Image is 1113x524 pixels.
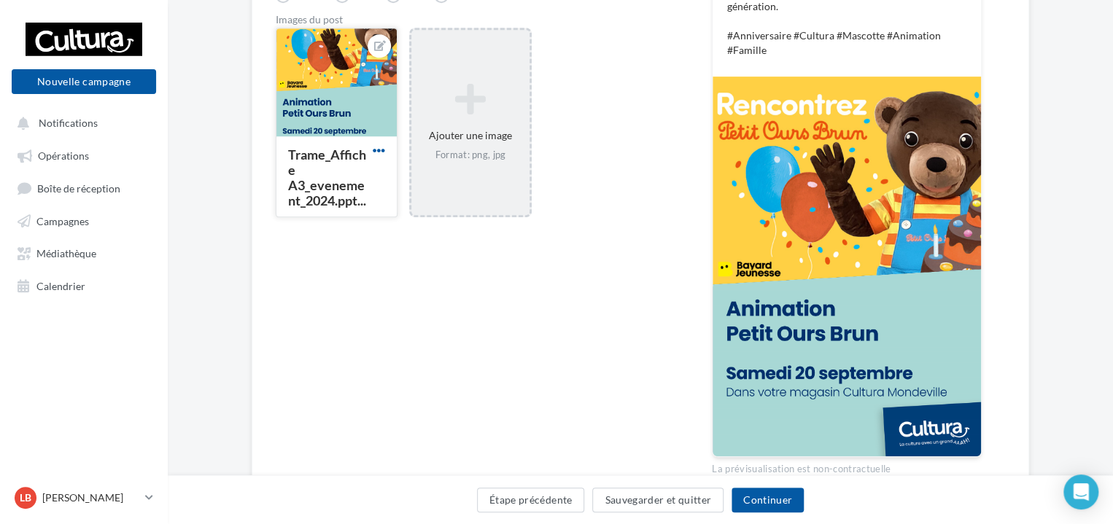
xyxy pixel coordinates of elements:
button: Continuer [732,488,804,512]
a: Opérations [9,141,159,168]
div: La prévisualisation est non-contractuelle [712,457,982,476]
span: Calendrier [36,279,85,292]
p: [PERSON_NAME] [42,490,139,505]
a: Boîte de réception [9,174,159,201]
span: Campagnes [36,214,89,227]
a: LB [PERSON_NAME] [12,484,156,512]
a: Campagnes [9,207,159,233]
button: Étape précédente [477,488,585,512]
div: Trame_Affiche A3_evenement_2024.ppt... [288,146,366,208]
div: Images du post [276,15,665,25]
span: Boîte de réception [37,181,120,194]
button: Sauvegarder et quitter [592,488,724,512]
span: LB [20,490,31,505]
a: Calendrier [9,272,159,298]
span: Opérations [38,149,89,162]
button: Nouvelle campagne [12,69,156,94]
button: Notifications [9,109,153,136]
span: Médiathèque [36,247,96,259]
span: Notifications [39,117,98,129]
a: Médiathèque [9,239,159,265]
div: Open Intercom Messenger [1063,474,1098,509]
